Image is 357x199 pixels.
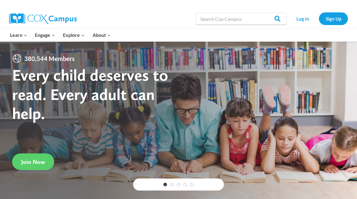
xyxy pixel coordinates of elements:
span: About [93,31,111,39]
nav: Secondary Navigation [290,12,348,25]
a: 1 [163,183,167,186]
span: Learn [10,31,27,39]
span: Join Now [21,158,45,165]
span: 380,544 Members [22,54,77,63]
strong: Every child deserves to read. Every adult can help. [12,65,168,123]
a: Join Now [12,153,54,170]
span: Engage [35,31,55,39]
a: Log In [290,12,316,25]
a: 3 [177,183,180,186]
a: Sign Up [319,12,348,25]
span: Explore [63,31,85,39]
a: 2 [170,183,174,186]
a: 5 [190,183,194,186]
input: Search Cox Campus [196,13,287,25]
nav: Primary Navigation [6,29,114,41]
a: 4 [183,183,187,186]
img: Cox Campus [9,13,77,24]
